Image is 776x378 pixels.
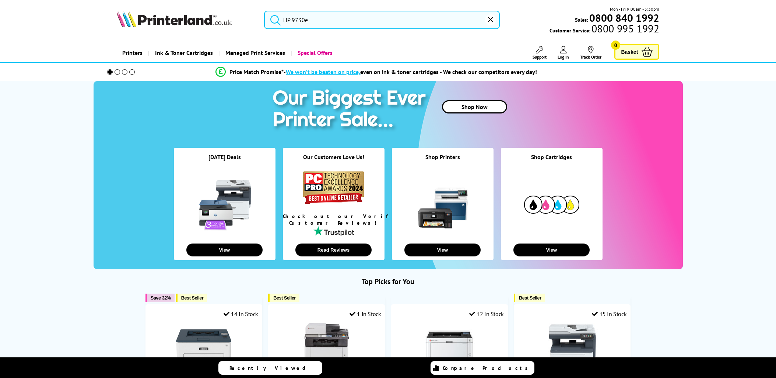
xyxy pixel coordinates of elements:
[273,295,296,301] span: Best Seller
[611,41,620,50] span: 0
[549,25,659,34] span: Customer Service:
[155,43,213,62] span: Ink & Toner Cartridges
[513,244,590,256] button: View
[224,310,258,318] div: 14 In Stock
[218,361,322,375] a: Recently Viewed
[286,68,360,76] span: We won’t be beaten on price,
[501,153,603,170] div: Shop Cartridges
[469,310,504,318] div: 12 In Stock
[558,54,569,60] span: Log In
[151,295,171,301] span: Save 32%
[588,14,659,21] a: 0800 840 1992
[392,153,494,170] div: Shop Printers
[614,44,659,60] a: Basket 0
[592,310,626,318] div: 15 In Stock
[229,68,284,76] span: Price Match Promise*
[284,68,537,76] div: - even on ink & toner cartridges - We check our competitors every day!
[575,16,588,23] span: Sales:
[148,43,218,62] a: Ink & Toner Cartridges
[283,213,385,226] div: Check out our Verified Customer Reviews!
[181,295,204,301] span: Best Seller
[558,46,569,60] a: Log In
[176,294,207,302] button: Best Seller
[117,43,148,62] a: Printers
[533,46,547,60] a: Support
[291,43,338,62] a: Special Offers
[589,11,659,25] b: 0800 840 1992
[283,153,385,170] div: Our Customers Love Us!
[590,25,659,32] span: 0800 995 1992
[514,294,545,302] button: Best Seller
[174,153,275,170] div: [DATE] Deals
[442,100,507,113] a: Shop Now
[269,81,433,139] img: printer sale
[610,6,659,13] span: Mon - Fri 9:00am - 5:30pm
[404,244,481,256] button: View
[145,294,175,302] button: Save 32%
[218,43,291,62] a: Managed Print Services
[431,361,534,375] a: Compare Products
[117,11,255,29] a: Printerland Logo
[443,365,532,371] span: Compare Products
[117,11,232,27] img: Printerland Logo
[519,295,541,301] span: Best Seller
[350,310,381,318] div: 1 In Stock
[268,294,299,302] button: Best Seller
[229,365,313,371] span: Recently Viewed
[186,244,263,256] button: View
[533,54,547,60] span: Support
[295,244,372,256] button: Read Reviews
[97,66,656,78] li: modal_Promise
[580,46,601,60] a: Track Order
[621,47,638,57] span: Basket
